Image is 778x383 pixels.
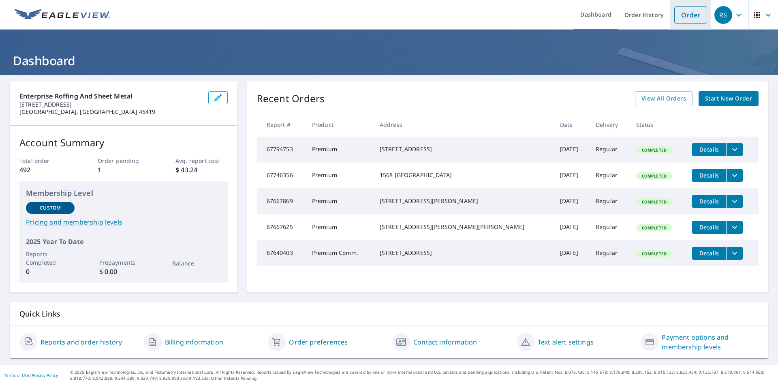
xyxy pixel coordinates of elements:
[380,197,547,205] div: [STREET_ADDRESS][PERSON_NAME]
[697,197,721,205] span: Details
[175,165,227,175] p: $ 43.24
[538,337,594,347] a: Text alert settings
[306,137,373,163] td: Premium
[692,247,726,260] button: detailsBtn-67640403
[257,188,306,214] td: 67667869
[413,337,477,347] a: Contact information
[714,6,732,24] div: RS
[697,171,721,179] span: Details
[306,240,373,266] td: Premium Comm.
[41,337,122,347] a: Reports and order history
[4,373,58,378] p: |
[26,217,221,227] a: Pricing and membership levels
[589,137,630,163] td: Regular
[257,113,306,137] th: Report #
[15,9,110,21] img: EV Logo
[692,195,726,208] button: detailsBtn-67667869
[641,94,686,104] span: View All Orders
[637,251,671,257] span: Completed
[26,188,221,199] p: Membership Level
[19,91,202,101] p: Enterprise Roffing and Sheet Metal
[380,145,547,153] div: [STREET_ADDRESS]
[705,94,752,104] span: Start New Order
[257,137,306,163] td: 67794753
[554,137,589,163] td: [DATE]
[165,337,223,347] a: Billing information
[306,214,373,240] td: Premium
[674,6,707,24] a: Order
[306,113,373,137] th: Product
[692,221,726,234] button: detailsBtn-67667625
[589,188,630,214] td: Regular
[726,195,743,208] button: filesDropdownBtn-67667869
[257,163,306,188] td: 67746356
[40,204,61,212] p: Custom
[554,163,589,188] td: [DATE]
[98,165,150,175] p: 1
[726,247,743,260] button: filesDropdownBtn-67640403
[380,249,547,257] div: [STREET_ADDRESS]
[19,101,202,108] p: [STREET_ADDRESS]
[697,249,721,257] span: Details
[26,250,75,267] p: Reports Completed
[257,91,325,106] p: Recent Orders
[637,173,671,179] span: Completed
[26,267,75,276] p: 0
[19,165,71,175] p: 492
[4,372,29,378] a: Terms of Use
[697,223,721,231] span: Details
[289,337,348,347] a: Order preferences
[19,135,228,150] p: Account Summary
[554,188,589,214] td: [DATE]
[10,52,768,69] h1: Dashboard
[19,108,202,116] p: [GEOGRAPHIC_DATA], [GEOGRAPHIC_DATA] 45419
[726,169,743,182] button: filesDropdownBtn-67746356
[99,258,148,267] p: Prepayments
[32,372,58,378] a: Privacy Policy
[637,147,671,153] span: Completed
[554,113,589,137] th: Date
[637,199,671,205] span: Completed
[662,332,759,352] a: Payment options and membership levels
[637,225,671,231] span: Completed
[98,156,150,165] p: Order pending
[589,113,630,137] th: Delivery
[175,156,227,165] p: Avg. report cost
[99,267,148,276] p: $ 0.00
[692,143,726,156] button: detailsBtn-67794753
[630,113,686,137] th: Status
[172,259,221,267] p: Balance
[699,91,759,106] a: Start New Order
[726,221,743,234] button: filesDropdownBtn-67667625
[589,240,630,266] td: Regular
[19,156,71,165] p: Total order
[692,169,726,182] button: detailsBtn-67746356
[726,143,743,156] button: filesDropdownBtn-67794753
[257,214,306,240] td: 67667625
[70,369,774,381] p: © 2025 Eagle View Technologies, Inc. and Pictometry International Corp. All Rights Reserved. Repo...
[380,223,547,231] div: [STREET_ADDRESS][PERSON_NAME][PERSON_NAME]
[697,145,721,153] span: Details
[554,214,589,240] td: [DATE]
[257,240,306,266] td: 67640403
[26,237,221,246] p: 2025 Year To Date
[554,240,589,266] td: [DATE]
[306,163,373,188] td: Premium
[380,171,547,179] div: 1568 [GEOGRAPHIC_DATA]
[589,163,630,188] td: Regular
[635,91,693,106] a: View All Orders
[19,309,759,319] p: Quick Links
[373,113,554,137] th: Address
[589,214,630,240] td: Regular
[306,188,373,214] td: Premium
